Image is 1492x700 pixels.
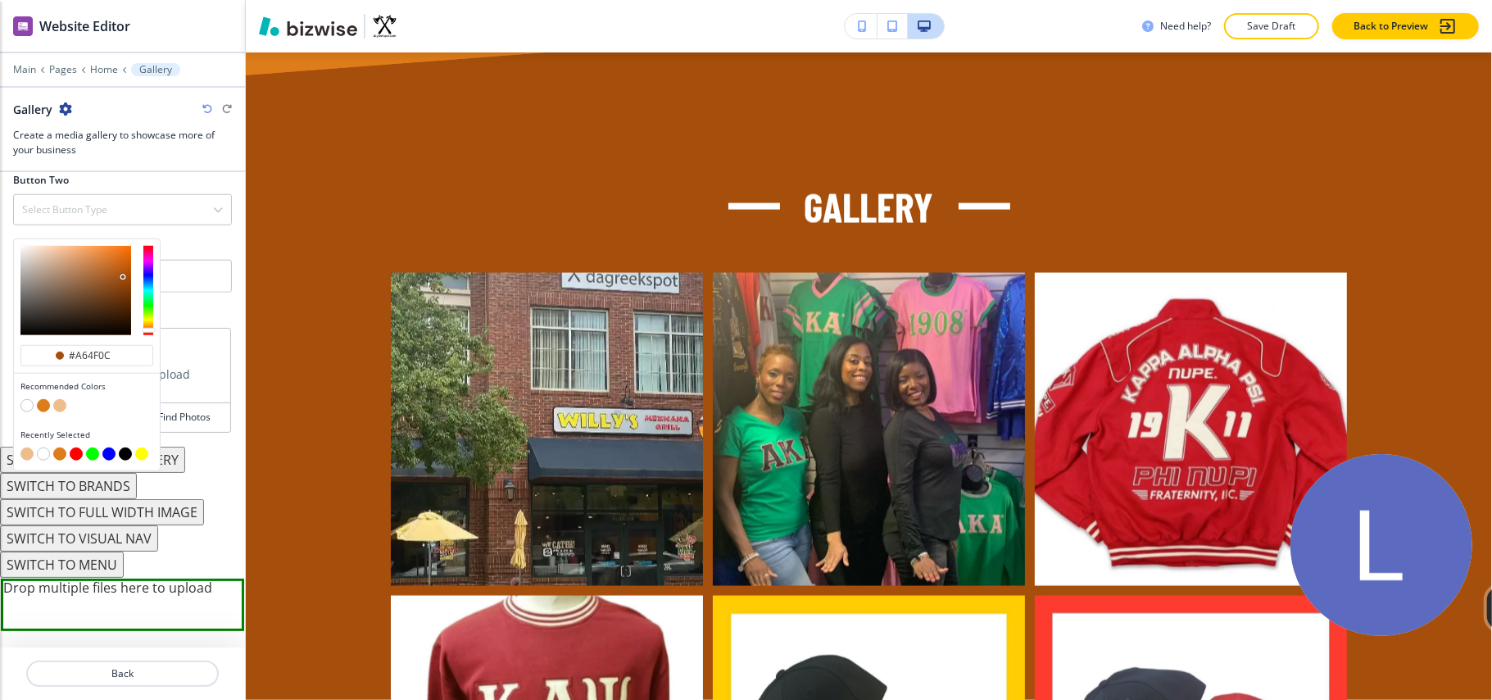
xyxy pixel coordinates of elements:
h2: Any Color (dev only, be careful!) [13,239,160,253]
p: Gallery [139,64,172,75]
button: Home [90,64,118,75]
p: Back [28,666,217,681]
img: Your Logo [372,13,397,39]
h2: Gallery [13,101,52,118]
h4: Recently Selected [20,429,153,441]
button: Find Photos [123,403,230,432]
p: Save Draft [1245,19,1298,34]
h2: Website Editor [39,16,130,36]
p: Back to Preview [1354,19,1428,34]
img: editor icon [13,16,33,36]
img: Bizwise Logo [259,16,357,36]
h4: Recommended Colors [20,380,153,393]
h2: Button Two [13,173,69,188]
button: Back to Preview [1332,13,1479,39]
button: Gallery [131,63,180,76]
h4: Select Button Type [22,202,107,217]
div: Drop multiple files here to upload [1,579,244,631]
h4: Find Photos [158,410,211,425]
button: Main [13,64,36,75]
h3: Create a media gallery to showcase more of your business [13,128,232,157]
button: Save Draft [1224,13,1319,39]
h3: Need help? [1160,19,1211,34]
button: Pages [49,64,77,75]
h3: Gallery [805,180,934,234]
button: Back [26,661,219,687]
